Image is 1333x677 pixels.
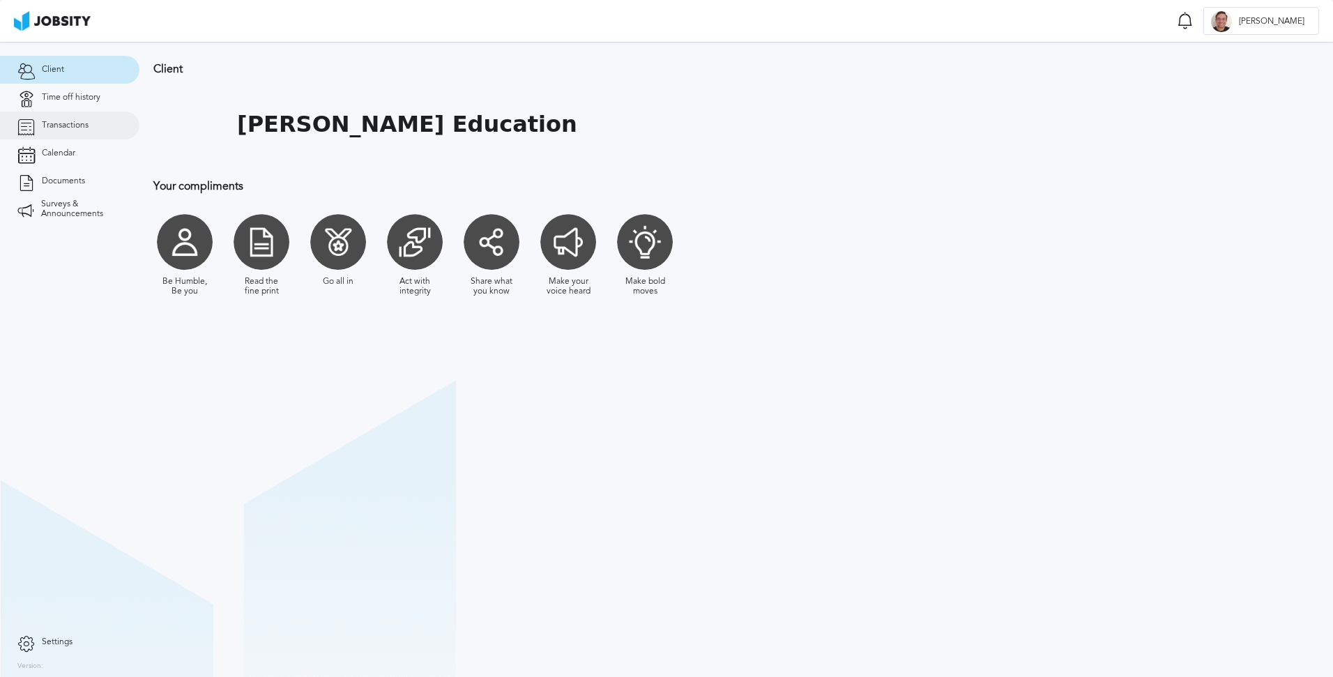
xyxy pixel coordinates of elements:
div: Go all in [323,277,353,287]
span: Settings [42,637,73,647]
span: [PERSON_NAME] [1232,17,1311,26]
div: Make your voice heard [544,277,593,296]
span: Transactions [42,121,89,130]
span: Documents [42,176,85,186]
div: Read the fine print [237,277,286,296]
label: Version: [17,662,43,671]
img: ab4bad089aa723f57921c736e9817d99.png [14,11,91,31]
div: J [1211,11,1232,32]
h3: Your compliments [153,180,910,192]
span: Calendar [42,149,75,158]
div: Act with integrity [390,277,439,296]
span: Time off history [42,93,100,102]
div: Share what you know [467,277,516,296]
h3: Client [153,63,910,75]
h1: [PERSON_NAME] Education [237,112,577,137]
div: Be Humble, Be you [160,277,209,296]
button: J[PERSON_NAME] [1203,7,1319,35]
span: Client [42,65,64,75]
span: Surveys & Announcements [41,199,122,219]
div: Make bold moves [620,277,669,296]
